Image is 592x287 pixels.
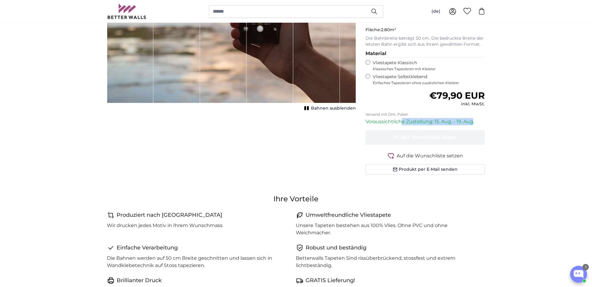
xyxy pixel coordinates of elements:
h4: Brillianter Druck [117,276,162,285]
span: €79,90 EUR [429,90,485,101]
p: Versand mit DHL Paket [365,112,485,117]
span: In den Warenkorb legen [394,134,456,140]
button: Produkt per E-Mail senden [365,164,485,175]
h4: Umweltfreundliche Vliestapete [306,211,391,219]
div: 1 [583,264,589,270]
h4: Robust und beständig [306,244,367,252]
h4: Einfache Verarbeitung [117,244,178,252]
p: Die Bahnbreite beträgt 50 cm. Die bedruckte Breite der letzten Bahn ergibt sich aus Ihrem gewählt... [365,35,485,48]
button: Bahnen ausblenden [303,104,356,113]
h4: GRATIS Lieferung! [306,276,356,285]
button: Open chatbox [570,266,587,283]
p: Die Bahnen werden auf 50 cm Breite geschnitten und lassen sich in Wandklebetechnik auf Stoss tape... [107,255,291,269]
p: Fläche: [365,27,485,33]
label: Vliestapete Klassisch [373,60,480,71]
p: Unsere Tapeten bestehen aus 100% Vlies. Ohne PVC und ohne Weichmacher. [296,222,480,236]
h3: Ihre Vorteile [107,194,485,204]
span: Einfaches Tapezieren ohne zusätzlichen Kleister [373,81,485,85]
legend: Material [365,50,485,58]
button: (de) [427,6,445,17]
button: Auf die Wunschliste setzen [365,152,485,160]
label: Vliestapete Selbstklebend [373,74,485,85]
span: 2.80m² [381,27,396,32]
h4: Produziert nach [GEOGRAPHIC_DATA] [117,211,223,219]
p: Voraussichtliche Zustellung: 15. Aug. - 19. Aug. [365,118,485,125]
button: In den Warenkorb legen [365,130,485,145]
div: inkl. MwSt. [429,101,485,107]
img: Betterwalls [107,4,147,19]
p: Betterwalls Tapeten Sind rissüberbrückend, stossfest und extrem lichtbeständig. [296,255,480,269]
p: Wir drucken jedes Motiv in Ihrem Wunschmass [107,222,223,229]
span: Auf die Wunschliste setzen [397,152,463,160]
span: Klassisches Tapezieren mit Kleister [373,67,480,71]
span: Bahnen ausblenden [311,105,356,111]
